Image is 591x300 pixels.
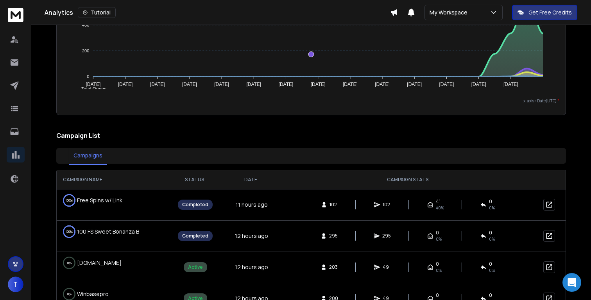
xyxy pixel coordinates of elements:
[489,261,492,267] span: 0
[436,267,442,273] span: 0%
[407,82,422,87] tspan: [DATE]
[223,220,279,252] td: 12 hours ago
[87,74,89,79] tspan: 0
[489,205,495,211] span: 0 %
[8,277,23,292] button: T
[311,82,326,87] tspan: [DATE]
[436,292,439,298] span: 0
[78,7,116,18] button: Tutorial
[430,9,471,16] p: My Workspace
[329,233,338,239] span: 295
[82,23,89,27] tspan: 400
[57,252,166,274] td: [DOMAIN_NAME]
[375,82,390,87] tspan: [DATE]
[178,231,213,241] div: Completed
[63,98,559,104] p: x-axis : Date(UTC)
[67,259,72,267] p: 0 %
[67,290,72,298] p: 0 %
[489,198,492,205] span: 0
[57,189,166,211] td: Free Spins w/ Link
[57,221,166,243] td: 100 FS Sweet Bonanza B
[489,236,495,242] span: 0 %
[166,170,223,189] th: STATUS
[489,267,495,273] span: 0 %
[69,147,107,165] button: Campaigns
[57,170,166,189] th: CAMPAIGN NAME
[279,82,294,87] tspan: [DATE]
[223,189,279,220] td: 11 hours ago
[56,131,566,140] h2: Campaign List
[45,7,390,18] div: Analytics
[383,264,390,270] span: 49
[223,170,279,189] th: DATE
[66,196,73,204] p: 100 %
[382,233,391,239] span: 295
[436,198,441,205] span: 41
[439,82,454,87] tspan: [DATE]
[512,5,577,20] button: Get Free Credits
[223,252,279,283] td: 12 hours ago
[503,82,518,87] tspan: [DATE]
[562,273,581,292] div: Open Intercom Messenger
[436,261,439,267] span: 0
[330,202,337,208] span: 102
[66,228,73,236] p: 100 %
[343,82,358,87] tspan: [DATE]
[214,82,229,87] tspan: [DATE]
[246,82,261,87] tspan: [DATE]
[182,82,197,87] tspan: [DATE]
[82,48,89,53] tspan: 200
[118,82,133,87] tspan: [DATE]
[489,230,492,236] span: 0
[528,9,572,16] p: Get Free Credits
[436,205,444,211] span: 40 %
[178,200,213,210] div: Completed
[86,82,100,87] tspan: [DATE]
[279,170,537,189] th: CAMPAIGN STATS
[471,82,486,87] tspan: [DATE]
[75,86,106,92] span: Total Opens
[150,82,165,87] tspan: [DATE]
[184,262,207,272] div: Active
[436,236,442,242] span: 0%
[436,230,439,236] span: 0
[489,292,492,298] span: 0
[383,202,390,208] span: 102
[329,264,338,270] span: 203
